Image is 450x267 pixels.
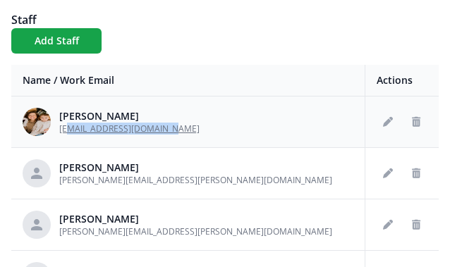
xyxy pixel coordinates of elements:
[59,161,332,175] div: [PERSON_NAME]
[59,109,200,123] div: [PERSON_NAME]
[59,225,332,237] span: [PERSON_NAME][EMAIL_ADDRESS][PERSON_NAME][DOMAIN_NAME]
[405,162,427,185] button: Delete staff
[365,65,439,97] th: Actions
[11,28,102,54] button: Add Staff
[59,123,200,135] span: [EMAIL_ADDRESS][DOMAIN_NAME]
[405,111,427,133] button: Delete staff
[377,111,399,133] button: Edit staff
[59,212,332,226] div: [PERSON_NAME]
[11,11,439,28] h1: Staff
[405,213,427,236] button: Delete staff
[377,162,399,185] button: Edit staff
[377,213,399,236] button: Edit staff
[11,65,365,97] th: Name / Work Email
[59,174,332,186] span: [PERSON_NAME][EMAIL_ADDRESS][PERSON_NAME][DOMAIN_NAME]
